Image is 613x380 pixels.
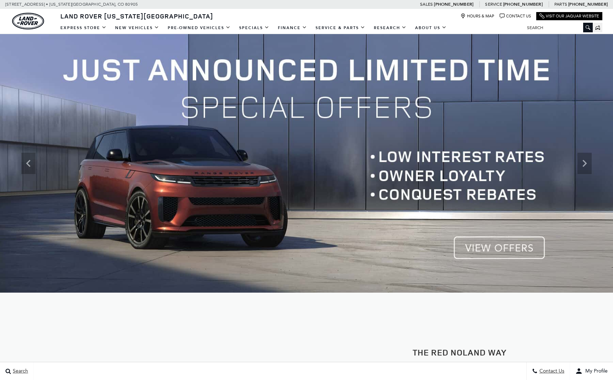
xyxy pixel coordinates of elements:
span: Parts [554,2,567,7]
a: land-rover [12,13,44,29]
a: [PHONE_NUMBER] [503,1,543,7]
a: Land Rover [US_STATE][GEOGRAPHIC_DATA] [56,12,217,20]
span: Search [11,368,28,374]
span: Service [485,2,502,7]
a: Contact Us [500,13,531,19]
a: Finance [274,22,311,34]
a: [PHONE_NUMBER] [434,1,473,7]
nav: Main Navigation [56,22,451,34]
a: Research [370,22,411,34]
a: Service & Parts [311,22,370,34]
a: [PHONE_NUMBER] [568,1,608,7]
a: Pre-Owned Vehicles [163,22,235,34]
span: Sales [420,2,433,7]
a: Hours & Map [461,13,494,19]
span: My Profile [582,368,608,374]
span: Land Rover [US_STATE][GEOGRAPHIC_DATA] [60,12,213,20]
a: New Vehicles [111,22,163,34]
a: [STREET_ADDRESS] • [US_STATE][GEOGRAPHIC_DATA], CO 80905 [5,2,138,7]
button: user-profile-menu [570,362,613,380]
input: Search [522,23,593,32]
a: EXPRESS STORE [56,22,111,34]
img: Land Rover [12,13,44,29]
a: About Us [411,22,451,34]
span: Contact Us [538,368,564,374]
a: Visit Our Jaguar Website [539,13,599,19]
a: Specials [235,22,274,34]
h2: The Red Noland Way [312,348,608,357]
